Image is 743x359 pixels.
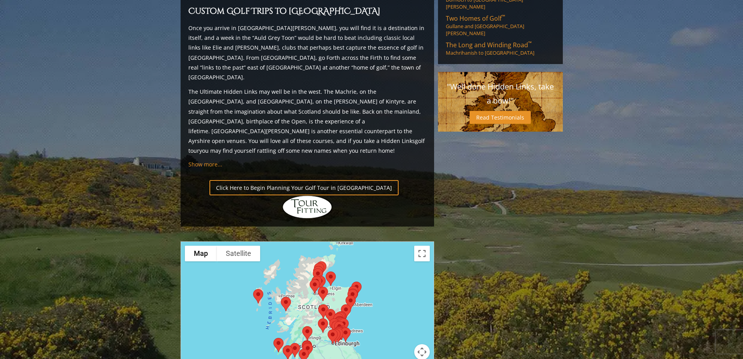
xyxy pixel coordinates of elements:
a: golf tour [188,137,425,154]
a: Read Testimonials [470,111,531,124]
sup: ™ [528,40,532,46]
button: Show satellite imagery [217,246,260,261]
h2: Custom Golf Trips to [GEOGRAPHIC_DATA] [188,5,426,18]
p: "Well done Hidden Links, take a bow!" [446,80,555,108]
sup: ™ [502,13,505,20]
button: Show street map [185,246,217,261]
img: Hidden Links [282,195,333,219]
span: Two Homes of Golf [446,14,505,23]
a: Two Homes of Golf™Gullane and [GEOGRAPHIC_DATA][PERSON_NAME] [446,14,555,37]
a: Show more... [188,161,222,168]
p: The Ultimate Hidden Links may well be in the west. The Machrie, on the [GEOGRAPHIC_DATA], and [GE... [188,87,426,155]
a: Click Here to Begin Planning Your Golf Tour in [GEOGRAPHIC_DATA] [209,180,399,195]
a: The Long and Winding Road™Machrihanish to [GEOGRAPHIC_DATA] [446,41,555,56]
p: Once you arrive in [GEOGRAPHIC_DATA][PERSON_NAME], you will find it is a destination in itself, a... [188,23,426,82]
span: The Long and Winding Road [446,41,532,49]
button: Toggle fullscreen view [414,246,430,261]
